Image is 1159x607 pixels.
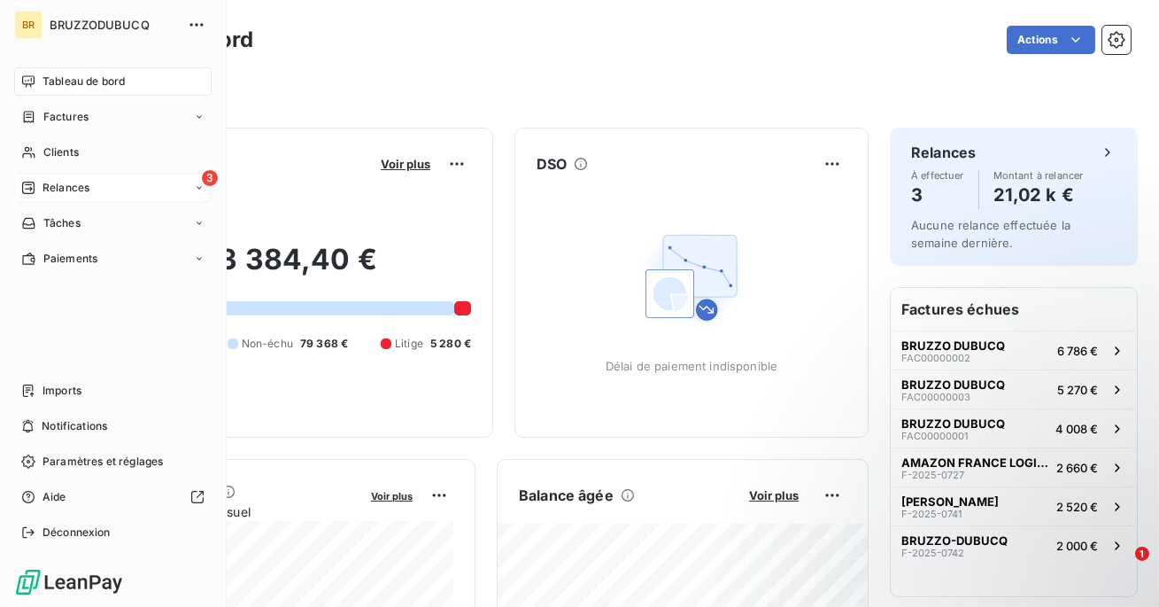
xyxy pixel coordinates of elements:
a: Paramètres et réglages [14,447,212,476]
span: Aide [42,489,66,505]
span: Aucune relance effectuée la semaine dernière. [911,218,1070,250]
button: Voir plus [375,156,436,172]
span: Imports [42,383,81,399]
span: 1 [1135,547,1149,561]
img: Logo LeanPay [14,568,124,596]
span: Montant à relancer [993,170,1084,181]
span: 6 786 € [1057,344,1098,358]
h2: 113 384,40 € [100,242,471,295]
span: Paiements [43,251,97,267]
a: Imports [14,377,212,405]
span: Non-échu [242,336,293,352]
img: Empty state [635,221,748,334]
span: Voir plus [371,490,413,502]
button: BRUZZO DUBUCQFAC000000035 270 € [891,370,1137,409]
span: FAC00000002 [901,353,970,363]
span: Litige [395,336,423,352]
a: Tableau de bord [14,67,212,96]
h6: Relances [911,142,976,163]
span: À effectuer [911,170,964,181]
span: Tableau de bord [42,74,125,89]
span: Tâches [43,215,81,231]
span: BRUZZODUBUCQ [50,18,177,32]
span: Voir plus [749,488,799,502]
span: Factures [43,109,89,125]
a: Factures [14,103,212,131]
span: 5 280 € [430,336,471,352]
span: Chiffre d'affaires mensuel [100,502,359,521]
button: Actions [1007,26,1095,54]
a: Tâches [14,209,212,237]
h6: DSO [537,153,567,175]
span: BRUZZO DUBUCQ [901,377,1005,392]
iframe: Intercom live chat [1099,547,1141,589]
span: BRUZZO DUBUCQ [901,339,1005,353]
a: 3Relances [14,174,212,202]
span: Relances [42,180,89,196]
span: Déconnexion [42,525,111,541]
span: Délai de paiement indisponible [606,359,778,373]
h6: Balance âgée [519,485,614,506]
span: Notifications [42,418,107,434]
h4: 3 [911,181,964,209]
h4: 21,02 k € [993,181,1084,209]
a: Paiements [14,245,212,273]
button: Voir plus [744,487,804,503]
span: Voir plus [381,157,430,171]
button: BRUZZO DUBUCQFAC000000026 786 € [891,331,1137,370]
iframe: Intercom notifications message [805,435,1159,559]
span: BRUZZO DUBUCQ [901,416,1005,431]
span: Paramètres et réglages [42,454,163,470]
button: BRUZZO DUBUCQFAC000000014 008 € [891,409,1137,447]
div: BR [14,11,42,39]
span: 4 008 € [1055,422,1098,436]
a: Clients [14,138,212,167]
button: Voir plus [366,487,418,503]
h6: Factures échues [891,288,1137,331]
span: 5 270 € [1057,383,1098,397]
span: Clients [43,144,79,160]
span: FAC00000003 [901,392,970,402]
a: Aide [14,483,212,511]
span: 79 368 € [300,336,348,352]
span: 3 [202,170,218,186]
span: FAC00000001 [901,431,968,441]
